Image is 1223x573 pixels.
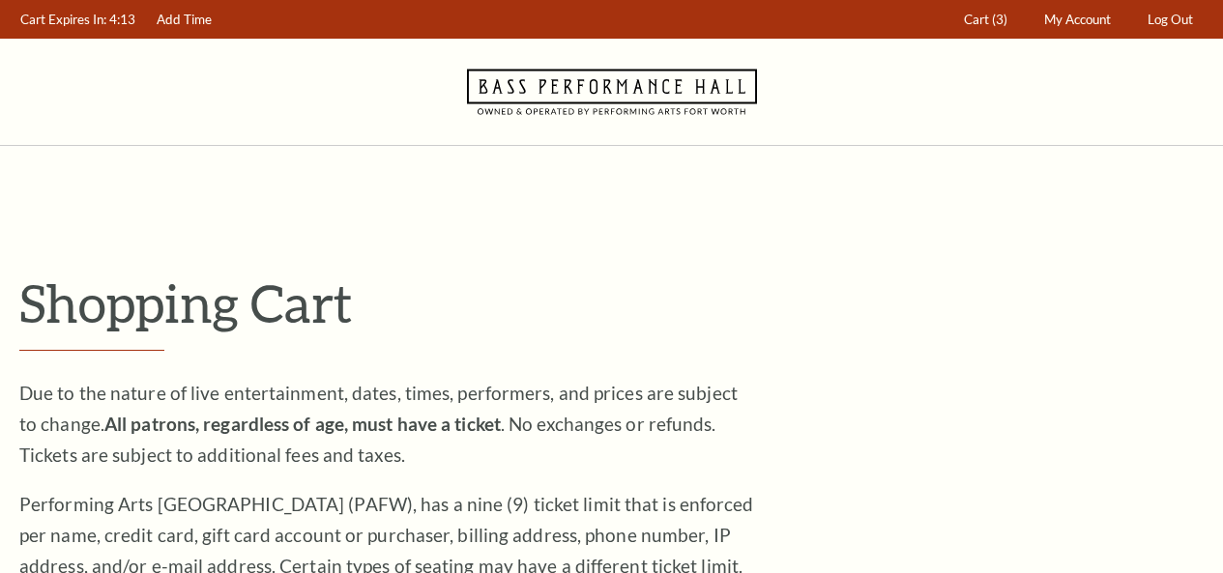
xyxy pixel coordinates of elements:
[955,1,1017,39] a: Cart (3)
[109,12,135,27] span: 4:13
[1139,1,1203,39] a: Log Out
[104,413,501,435] strong: All patrons, regardless of age, must have a ticket
[148,1,221,39] a: Add Time
[964,12,989,27] span: Cart
[19,382,738,466] span: Due to the nature of live entertainment, dates, times, performers, and prices are subject to chan...
[1035,1,1121,39] a: My Account
[20,12,106,27] span: Cart Expires In:
[1044,12,1111,27] span: My Account
[992,12,1007,27] span: (3)
[19,272,1204,334] p: Shopping Cart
